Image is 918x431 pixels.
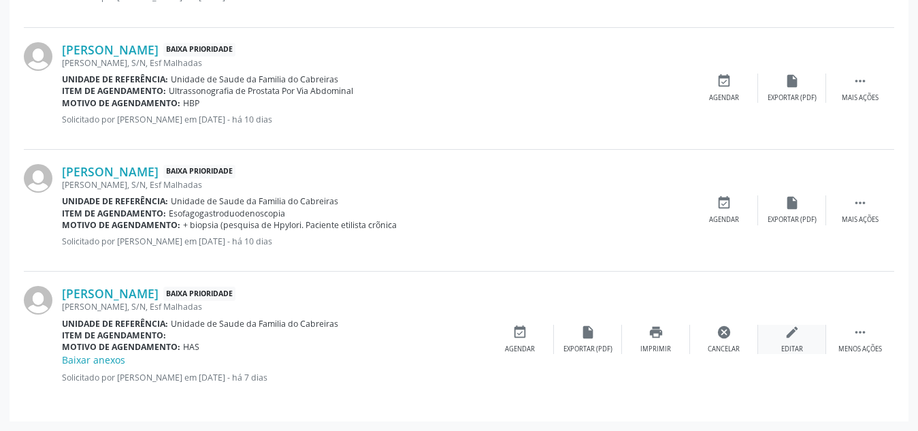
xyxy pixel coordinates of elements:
[171,318,338,330] span: Unidade de Saude da Familia do Cabreiras
[62,195,168,207] b: Unidade de referência:
[717,195,732,210] i: event_available
[505,345,535,354] div: Agendar
[163,165,235,179] span: Baixa Prioridade
[183,97,199,109] span: HBP
[717,74,732,89] i: event_available
[781,345,803,354] div: Editar
[62,97,180,109] b: Motivo de agendamento:
[563,345,612,354] div: Exportar (PDF)
[62,208,166,219] b: Item de agendamento:
[183,219,397,231] span: + biopsia (pesquisa de Hpylori. Paciente etilista crõnica
[785,325,800,340] i: edit
[24,286,52,315] img: img
[853,74,868,89] i: 
[785,195,800,210] i: insert_drive_file
[640,345,671,354] div: Imprimir
[163,43,235,57] span: Baixa Prioridade
[580,325,595,340] i: insert_drive_file
[62,301,486,313] div: [PERSON_NAME], S/N, Esf Malhadas
[785,74,800,89] i: insert_drive_file
[708,345,740,354] div: Cancelar
[853,195,868,210] i: 
[62,318,168,330] b: Unidade de referência:
[183,341,199,353] span: HAS
[842,215,879,225] div: Mais ações
[62,57,690,69] div: [PERSON_NAME], S/N, Esf Malhadas
[512,325,527,340] i: event_available
[24,164,52,193] img: img
[768,93,817,103] div: Exportar (PDF)
[62,42,159,57] a: [PERSON_NAME]
[62,286,159,301] a: [PERSON_NAME]
[717,325,732,340] i: cancel
[853,325,868,340] i: 
[62,330,166,341] b: Item de agendamento:
[62,236,690,247] p: Solicitado por [PERSON_NAME] em [DATE] - há 10 dias
[24,42,52,71] img: img
[163,287,235,301] span: Baixa Prioridade
[62,164,159,179] a: [PERSON_NAME]
[62,74,168,85] b: Unidade de referência:
[62,353,125,366] a: Baixar anexos
[649,325,663,340] i: print
[62,85,166,97] b: Item de agendamento:
[709,215,739,225] div: Agendar
[709,93,739,103] div: Agendar
[842,93,879,103] div: Mais ações
[62,219,180,231] b: Motivo de agendamento:
[62,341,180,353] b: Motivo de agendamento:
[62,179,690,191] div: [PERSON_NAME], S/N, Esf Malhadas
[169,208,285,219] span: Esofagogastroduodenoscopia
[171,74,338,85] span: Unidade de Saude da Familia do Cabreiras
[62,372,486,383] p: Solicitado por [PERSON_NAME] em [DATE] - há 7 dias
[768,215,817,225] div: Exportar (PDF)
[838,345,882,354] div: Menos ações
[169,85,353,97] span: Ultrassonografia de Prostata Por Via Abdominal
[62,114,690,125] p: Solicitado por [PERSON_NAME] em [DATE] - há 10 dias
[171,195,338,207] span: Unidade de Saude da Familia do Cabreiras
